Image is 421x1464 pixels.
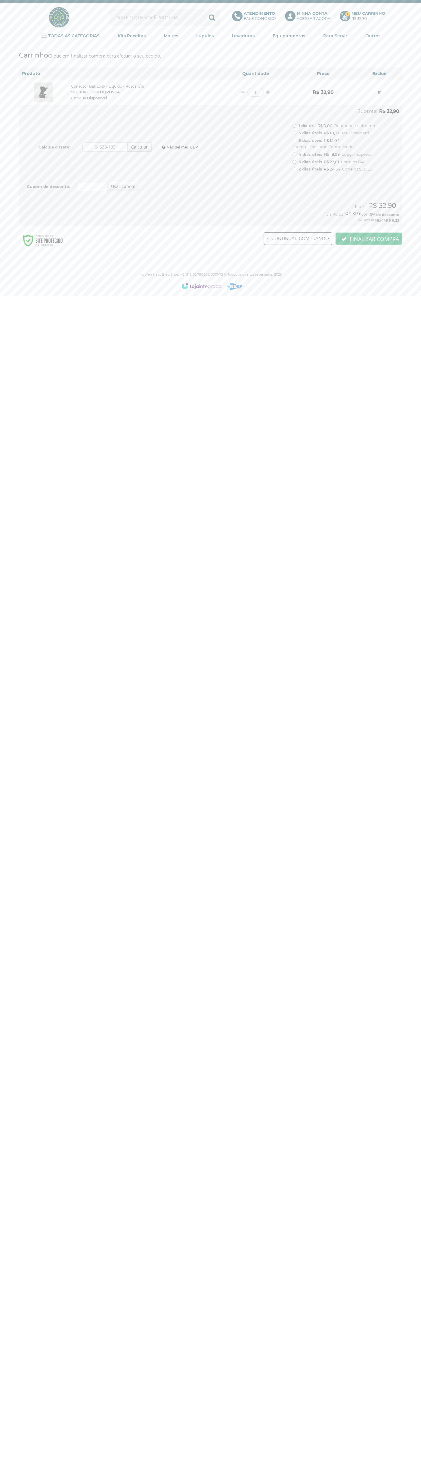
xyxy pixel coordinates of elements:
strong: Leveduras [232,33,255,39]
a: Kits Receitas [118,31,146,40]
span: Subtotal: [358,108,378,114]
b: Cupom de desconto: [27,184,70,189]
strong: Lúpulos [196,33,214,39]
span: R$ 24,34 [324,166,340,172]
strong: R$ 32,90 [368,202,396,210]
p: Acessar agora [297,11,330,21]
img: Hopfen Haus BrewShop [48,6,70,29]
input: 6 dias úteis R$ 22,01 Correios PAC [293,160,296,164]
a: Lúpulos [196,31,214,40]
strong: BALLLOCKLIQROSCA [80,90,120,94]
a: Maltes [164,31,178,40]
b: Atendimento [244,11,275,16]
a: TODAS AS CATEGORIAS [41,31,100,40]
strong: Kits Receitas [118,33,146,39]
strong: R$ 31,91 [345,211,361,217]
button: Buscar [204,9,220,26]
strong: Equipamentos [273,33,305,39]
h6: Produto [22,70,219,77]
button: Usar cupom [107,182,139,191]
h6: Quantidade [225,70,286,77]
span: Retirar pessoalmente [334,123,376,129]
input: 5 dias úteis R$ 15,04 Jadlog - .Package Centralizado [293,139,296,142]
b: 6 dias úteis [299,159,322,165]
strong: R$ 32,90 [351,16,367,21]
a: Equipamentos [273,31,305,40]
b: 6 dias úteis [299,130,322,136]
span: JeT - Standard [341,130,369,136]
b: Calcule o frete: [39,145,70,149]
h1: Carrinho [19,49,402,61]
span: Loggi - Express [342,151,371,157]
span: Correios PAC [341,159,366,165]
span: R$ 10,37 [324,130,339,136]
span: SKU: [71,90,120,94]
small: Clique em finalizar compra para efetuar o seu pedido. [48,53,161,59]
a: Minha ContaAcessar agora [285,11,333,24]
b: Meu Carrinho [351,11,385,16]
a: Para Servir [323,31,347,40]
img: Compra 100% Segura [19,232,67,249]
span: Jadlog - .Package Centralizado [293,144,354,150]
b: 5 dias úteis [299,137,322,143]
strong: Outros [365,33,380,39]
input: 4 dias úteis R$ 18,98 Loggi - Express [293,152,296,156]
a: Continuar comprando [264,232,332,245]
strong: Maltes [164,33,178,39]
b: 1 dia útil [299,123,316,129]
a: Não sei meu CEP [161,145,198,149]
p: Fale conosco [244,11,276,21]
strong: 6x [377,218,381,223]
b: 2 dias úteis [299,166,322,172]
button: Finalizar compra [336,233,402,245]
a: Outros [365,31,380,40]
a: Conector Ball Lock - Liquido - Rosca 7/16 [71,84,144,88]
input: Digite o que você procura [109,9,220,26]
h6: Excluir [360,70,399,77]
span: R$ 15,04 [324,137,340,143]
img: Conector Ball Lock - Liquido - Rosca 7/16 [34,83,53,102]
strong: TODAS AS CATEGORIAS [48,33,100,39]
input: 2 dias úteis R$ 24,34 Correios SEDEX [293,167,296,171]
span: Estoque: [71,96,107,100]
span: ou em até de [358,218,399,222]
p: Hopfen Haus BrewShop - CNPJ: 32.780.365/0001-72 © Todos os direitos reservados. 2025 [19,272,402,277]
b: 4 dias úteis [299,151,322,157]
span: R$ 18,98 [324,151,340,157]
a: Loja Integrada [176,280,227,292]
strong: R$ 32,90 [313,89,334,95]
input: 6 dias úteis R$ 10,37 JeT - Standard [293,131,296,135]
span: R$ 22,01 [324,159,339,165]
strong: 3% de desconto [370,212,399,217]
input: 1 dia útil R$ 0,00 Retirar pessoalmente [293,124,296,128]
strong: R$ 32,90 [379,108,399,114]
a: Agencia de Marketing Digital e Planejamento – São Paulo [227,283,243,290]
b: Minha Conta [297,11,327,16]
h6: Preço [293,70,354,77]
strong: R$ 6,23 [386,218,399,223]
span: Total: [354,205,364,209]
strong: 1 [345,11,350,17]
strong: Disponível [87,96,107,100]
a: AtendimentoFale conosco [232,11,279,24]
img: Logomarca Loja Integrada [176,280,227,292]
span: R$ 0,00 [317,123,333,129]
span: via Pix por com [327,212,399,217]
span: Correios SEDEX [342,166,373,172]
button: Calcular [127,142,152,152]
strong: Para Servir [323,33,347,39]
a: Leveduras [232,31,255,40]
img: logo-beep-digital.png [227,283,243,290]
